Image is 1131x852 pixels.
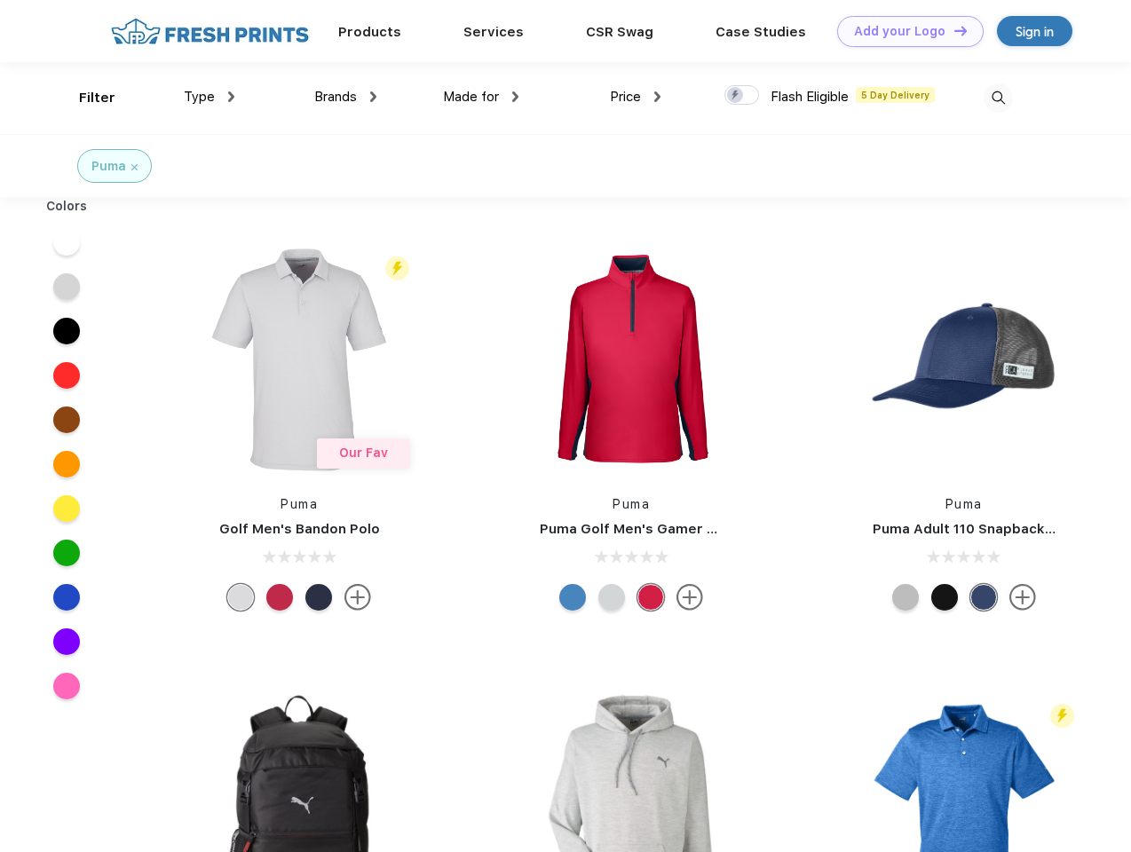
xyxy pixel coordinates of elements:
a: CSR Swag [586,24,653,40]
span: Brands [314,89,357,105]
img: flash_active_toggle.svg [1050,704,1074,728]
img: dropdown.png [370,91,376,102]
img: more.svg [676,584,703,611]
img: more.svg [1009,584,1036,611]
div: Ski Patrol [637,584,664,611]
a: Golf Men's Bandon Polo [219,521,380,537]
div: Puma [91,157,126,176]
a: Products [338,24,401,40]
span: Price [610,89,641,105]
div: Peacoat with Qut Shd [970,584,997,611]
img: dropdown.png [512,91,518,102]
div: Add your Logo [854,24,945,39]
span: Flash Eligible [771,89,849,105]
img: func=resize&h=266 [513,241,749,477]
img: desktop_search.svg [984,83,1013,113]
div: Filter [79,88,115,108]
img: func=resize&h=266 [846,241,1082,477]
span: Our Fav [339,446,388,460]
a: Services [463,24,524,40]
span: Made for [443,89,499,105]
img: dropdown.png [228,91,234,102]
a: Sign in [997,16,1072,46]
a: Puma [281,497,318,511]
img: filter_cancel.svg [131,164,138,170]
div: Colors [33,197,101,216]
a: Puma Golf Men's Gamer Golf Quarter-Zip [540,521,820,537]
div: Bright Cobalt [559,584,586,611]
span: Type [184,89,215,105]
div: Pma Blk with Pma Blk [931,584,958,611]
img: DT [954,26,967,35]
div: High Rise [227,584,254,611]
div: Navy Blazer [305,584,332,611]
img: func=resize&h=266 [181,241,417,477]
div: Ski Patrol [266,584,293,611]
a: Puma [945,497,983,511]
a: Puma [613,497,650,511]
img: dropdown.png [654,91,660,102]
img: more.svg [344,584,371,611]
img: flash_active_toggle.svg [385,256,409,280]
span: 5 Day Delivery [856,87,935,103]
div: Sign in [1016,21,1054,42]
div: High Rise [598,584,625,611]
div: Quarry with Brt Whit [892,584,919,611]
img: fo%20logo%202.webp [106,16,314,47]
